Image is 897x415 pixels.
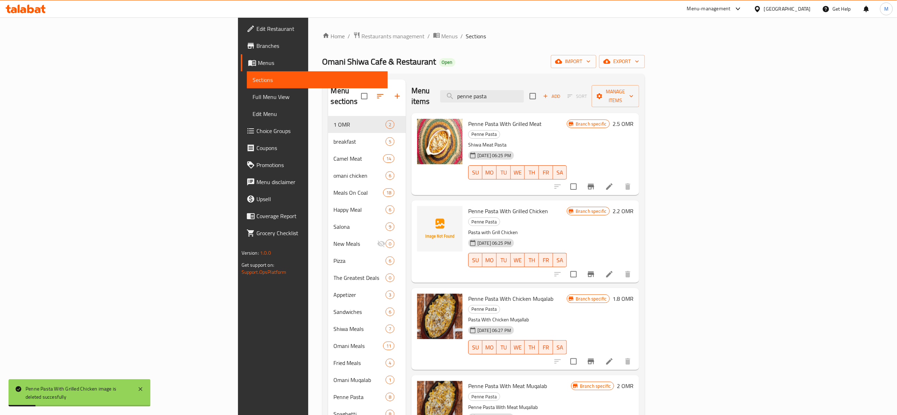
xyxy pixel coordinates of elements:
span: SA [556,167,564,178]
div: Penne Pasta [468,217,500,226]
div: items [386,325,394,333]
button: delete [619,178,636,195]
span: Coupons [256,144,382,152]
button: SU [468,340,482,354]
span: 2 [386,121,394,128]
div: items [386,273,394,282]
div: Fried Meals4 [328,354,406,371]
span: 1 [386,377,394,383]
button: delete [619,353,636,370]
span: Menu disclaimer [256,178,382,186]
span: import [557,57,591,66]
input: search [440,90,524,103]
button: WE [511,340,525,354]
span: Coverage Report [256,212,382,220]
button: FR [539,253,553,267]
p: Pasta with Grill Chicken [468,228,567,237]
span: omani chicken [334,171,386,180]
div: omani chicken6 [328,167,406,184]
button: MO [482,165,497,179]
div: items [386,171,394,180]
span: export [605,57,639,66]
button: TU [497,340,511,354]
div: Penne Pasta [468,305,500,314]
span: MO [485,342,494,353]
span: M [884,5,888,13]
button: WE [511,165,525,179]
span: Open [439,59,455,65]
div: items [386,393,394,401]
span: New Meals [334,239,377,248]
span: Penne Pasta [469,218,500,226]
a: Full Menu View [247,88,388,105]
button: MO [482,253,497,267]
span: Branch specific [573,208,609,215]
span: Menus [258,59,382,67]
button: Branch-specific-item [582,353,599,370]
li: / [461,32,463,40]
a: Branches [241,37,388,54]
a: Coverage Report [241,207,388,225]
button: Add [540,91,563,102]
h6: 2.5 OMR [613,119,633,129]
div: [GEOGRAPHIC_DATA] [764,5,811,13]
button: FR [539,165,553,179]
button: import [551,55,596,68]
span: Branches [256,41,382,50]
span: 1 OMR [334,120,386,129]
span: breakfast [334,137,386,146]
span: 6 [386,206,394,213]
div: Happy Meal6 [328,201,406,218]
button: SU [468,253,482,267]
div: items [386,290,394,299]
a: Edit menu item [605,182,614,191]
button: Branch-specific-item [582,266,599,283]
div: Salona9 [328,218,406,235]
div: items [386,376,394,384]
a: Upsell [241,190,388,207]
a: Choice Groups [241,122,388,139]
div: Penne Pasta [468,392,500,401]
div: items [383,188,394,197]
span: Branch specific [573,121,609,127]
span: Camel Meat [334,154,383,163]
span: Manage items [597,87,633,105]
h2: Menu items [411,85,432,107]
img: Penne Pasta With Grilled Chicken [417,206,463,251]
button: Manage items [592,85,639,107]
div: Omani Muqalab1 [328,371,406,388]
span: TH [527,255,536,265]
span: TU [499,255,508,265]
a: Edit Restaurant [241,20,388,37]
span: Sandwiches [334,308,386,316]
span: SU [471,255,480,265]
div: Penne Pasta With Grilled Chicken image is deleted succesfully [26,385,131,401]
span: 5 [386,138,394,145]
span: Select section first [563,91,592,102]
a: Support.OpsPlatform [242,267,287,277]
span: 0 [386,275,394,281]
span: FR [542,342,550,353]
a: Menus [433,32,458,41]
span: TU [499,167,508,178]
span: 3 [386,292,394,298]
span: [DATE] 06:25 PM [475,152,514,159]
button: SA [553,340,567,354]
p: Shiwa Meat Pasta [468,140,567,149]
div: Appetizer [334,290,386,299]
a: Edit menu item [605,357,614,366]
button: TU [497,165,511,179]
span: Penne Pasta With Grilled Meat [468,118,542,129]
span: Fried Meals [334,359,386,367]
span: WE [514,342,522,353]
span: Select to update [566,267,581,282]
a: Coupons [241,139,388,156]
span: [DATE] 06:27 PM [475,327,514,334]
span: The Greatest Deals [334,273,386,282]
span: 7 [386,326,394,332]
span: Edit Restaurant [256,24,382,33]
div: breakfast5 [328,133,406,150]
